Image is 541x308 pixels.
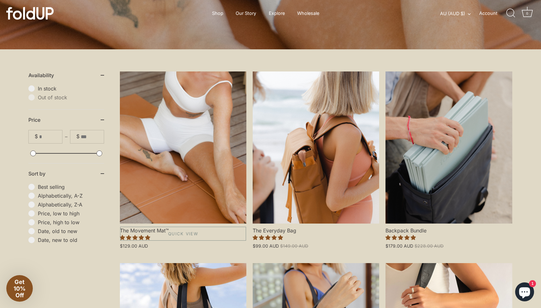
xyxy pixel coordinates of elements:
a: Backpack Bundle [385,71,512,224]
span: Backpack Bundle [385,224,512,234]
a: Search [504,6,518,20]
span: 4.86 stars [120,234,150,241]
a: The Everyday Bag [253,71,379,224]
span: 4.97 stars [253,234,283,241]
div: Get 10% Off [6,275,33,302]
span: Best selling [38,184,104,190]
a: Cart [520,6,534,20]
a: Our Story [230,7,262,19]
span: Price, low to high [38,210,104,217]
span: The Everyday Bag [253,224,379,234]
a: Wholesale [292,7,325,19]
div: Primary navigation [197,7,335,19]
a: The Movement Mat™ [120,71,246,224]
span: $179.00 AUD [385,243,413,249]
span: Price, high to low [38,219,104,225]
a: foldUP [6,7,97,20]
span: The Movement Mat™ [120,224,246,234]
a: The Movement Mat™ 4.86 stars $129.00 AUD [120,224,246,249]
a: Backpack Bundle 5.00 stars $179.00 AUD $228.00 AUD [385,224,512,249]
div: 0 [524,10,530,16]
span: Date, new to old [38,237,104,243]
span: In stock [38,85,104,92]
span: 5.00 stars [385,234,416,241]
summary: Price [28,110,104,130]
a: Shop [207,7,229,19]
summary: Availability [28,65,104,85]
button: AU (AUD $) [440,11,478,16]
span: $99.00 AUD [253,243,279,249]
input: From [39,130,62,143]
a: Account [479,9,509,17]
span: Alphabetically, A-Z [38,193,104,199]
a: Explore [263,7,291,19]
a: The Everyday Bag 4.97 stars $99.00 AUD $149.00 AUD [253,224,379,249]
span: $ [76,133,79,139]
span: $ [35,133,38,139]
span: $129.00 AUD [120,243,148,249]
a: Quick View [120,227,246,241]
span: Alphabetically, Z-A [38,201,104,208]
input: To [81,130,104,143]
summary: Sort by [28,163,104,184]
img: foldUP [6,7,54,20]
span: Date, old to new [38,228,104,234]
inbox-online-store-chat: Shopify online store chat [513,282,536,303]
span: $228.00 AUD [415,243,444,249]
span: Get 10% Off [14,279,26,299]
span: Out of stock [38,94,104,101]
span: $149.00 AUD [280,243,308,249]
